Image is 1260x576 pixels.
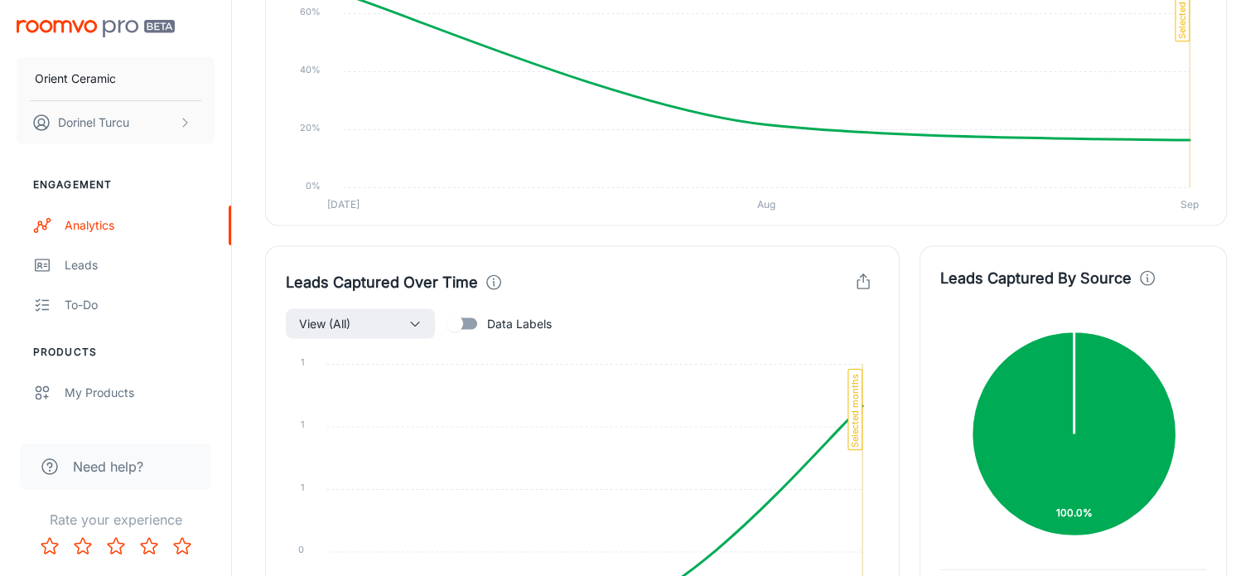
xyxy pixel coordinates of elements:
[306,180,321,191] tspan: 0%
[35,70,116,88] p: Orient Ceramic
[99,530,133,563] button: Rate 3 star
[327,199,360,211] tspan: [DATE]
[17,20,175,37] img: Roomvo PRO Beta
[65,424,215,442] div: Update Products
[940,267,1132,290] h4: Leads Captured By Source
[286,271,478,294] h4: Leads Captured Over Time
[300,6,321,17] tspan: 60%
[58,114,129,132] p: Dorinel Turcu
[300,482,303,493] tspan: 1
[757,199,775,211] tspan: Aug
[33,530,66,563] button: Rate 1 star
[65,296,215,314] div: To-do
[13,510,218,530] p: Rate your experience
[1180,199,1199,211] tspan: Sep
[133,530,166,563] button: Rate 4 star
[65,216,215,235] div: Analytics
[17,101,215,144] button: Dorinel Turcu
[17,57,215,100] button: Orient Ceramic
[300,356,303,368] tspan: 1
[65,384,215,402] div: My Products
[300,122,321,133] tspan: 20%
[300,64,321,75] tspan: 40%
[166,530,199,563] button: Rate 5 star
[65,256,215,274] div: Leads
[286,309,435,339] button: View (All)
[299,314,350,334] span: View (All)
[297,545,303,556] tspan: 0
[487,315,552,333] span: Data Labels
[73,457,143,477] span: Need help?
[300,419,303,431] tspan: 1
[66,530,99,563] button: Rate 2 star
